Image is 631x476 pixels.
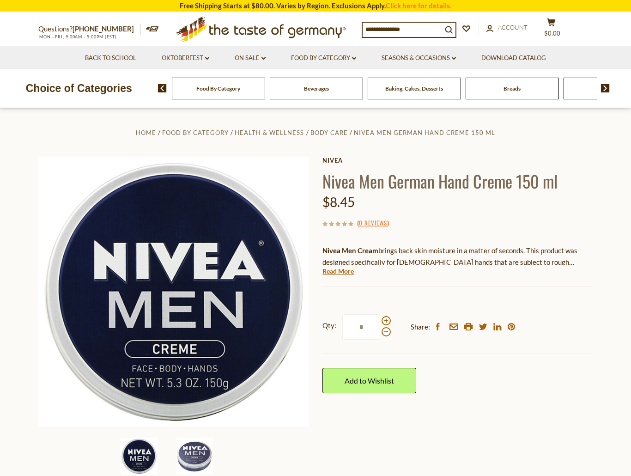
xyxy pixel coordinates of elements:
[382,53,456,63] a: Seasons & Occasions
[322,245,593,268] p: brings back skin moisture in a matter of seconds. This product was designed specifically for [DEM...
[322,267,354,276] a: Read More
[162,53,209,63] a: Oktoberfest
[310,129,348,136] a: Body Care
[322,368,416,393] a: Add to Wishlist
[136,129,156,136] a: Home
[544,30,560,37] span: $0.00
[322,320,336,331] strong: Qty:
[498,24,528,31] span: Account
[386,1,451,10] a: Click here for details.
[411,321,430,333] span: Share:
[38,34,117,39] span: MON - FRI, 9:00AM - 5:00PM (EST)
[322,171,593,191] h1: Nivea Men German Hand Creme 150 ml
[342,314,380,340] input: Qty:
[354,129,495,136] a: Nivea Men German Hand Creme 150 ml
[73,24,134,33] a: [PHONE_NUMBER]
[322,246,378,255] strong: Nivea Men Cream
[304,85,329,92] a: Beverages
[504,85,521,92] a: Breads
[85,53,136,63] a: Back to School
[601,84,610,92] img: next arrow
[38,157,309,427] img: Nivea Men German Hand Creme 150 ml
[481,53,546,63] a: Download Catalog
[121,438,158,475] img: Nivea Men German Hand Creme 150 ml
[235,129,304,136] a: Health & Wellness
[291,53,356,63] a: Food By Category
[322,157,593,164] a: Nivea
[385,85,443,92] a: Baking, Cakes, Desserts
[162,129,229,136] a: Food By Category
[359,218,387,228] a: 0 Reviews
[158,84,167,92] img: previous arrow
[235,53,266,63] a: On Sale
[322,194,355,210] span: $8.45
[176,438,213,475] img: Nivea Men German Hand Creme 150 ml
[486,23,528,33] a: Account
[357,218,389,227] span: ( )
[537,18,565,41] button: $0.00
[38,23,141,35] p: Questions?
[196,85,240,92] a: Food By Category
